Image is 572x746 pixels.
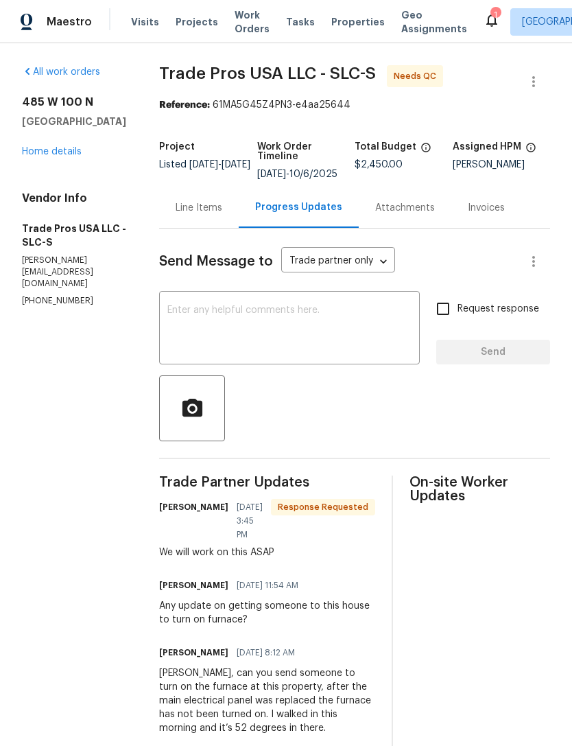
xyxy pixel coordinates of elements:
a: Home details [22,147,82,156]
h6: [PERSON_NAME] [159,579,228,592]
span: Tasks [286,17,315,27]
p: [PHONE_NUMBER] [22,295,126,307]
span: The total cost of line items that have been proposed by Opendoor. This sum includes line items th... [420,142,431,160]
h6: [PERSON_NAME] [159,500,228,514]
div: Progress Updates [255,200,342,214]
span: Request response [457,302,539,316]
span: The hpm assigned to this work order. [525,142,536,160]
span: Work Orders [235,8,270,36]
h5: Trade Pros USA LLC - SLC-S [22,222,126,249]
span: 10/6/2025 [289,170,337,179]
h5: Project [159,142,195,152]
div: Trade partner only [281,250,395,273]
span: Properties [331,15,385,29]
h4: Vendor Info [22,191,126,205]
div: 61MA5G45Z4PN3-e4aa25644 [159,98,550,112]
a: All work orders [22,67,100,77]
h5: [GEOGRAPHIC_DATA] [22,115,126,128]
div: Line Items [176,201,222,215]
div: We will work on this ASAP [159,546,375,559]
h5: Work Order Timeline [257,142,355,161]
div: Invoices [468,201,505,215]
div: [PERSON_NAME] [453,160,551,170]
span: [DATE] [222,160,250,170]
span: Projects [176,15,218,29]
div: Attachments [375,201,435,215]
span: - [257,170,337,179]
span: Trade Pros USA LLC - SLC-S [159,65,376,82]
span: On-site Worker Updates [409,476,550,503]
span: Send Message to [159,255,273,268]
span: [DATE] [189,160,218,170]
span: Response Requested [272,500,374,514]
span: [DATE] 8:12 AM [237,646,295,660]
span: Listed [159,160,250,170]
span: Trade Partner Updates [159,476,375,489]
span: - [189,160,250,170]
h6: [PERSON_NAME] [159,646,228,660]
span: Visits [131,15,159,29]
p: [PERSON_NAME][EMAIL_ADDRESS][DOMAIN_NAME] [22,255,126,290]
span: Maestro [47,15,92,29]
div: 1 [490,8,500,22]
span: Needs QC [394,69,442,83]
span: Geo Assignments [401,8,467,36]
div: Any update on getting someone to this house to turn on furnace? [159,599,375,627]
h5: Assigned HPM [453,142,521,152]
span: [DATE] 11:54 AM [237,579,298,592]
span: $2,450.00 [355,160,403,170]
h2: 485 W 100 N [22,95,126,109]
span: [DATE] 3:45 PM [237,500,263,541]
b: Reference: [159,100,210,110]
span: [DATE] [257,170,286,179]
h5: Total Budget [355,142,416,152]
div: [PERSON_NAME], can you send someone to turn on the furnace at this property, after the main elect... [159,666,375,735]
